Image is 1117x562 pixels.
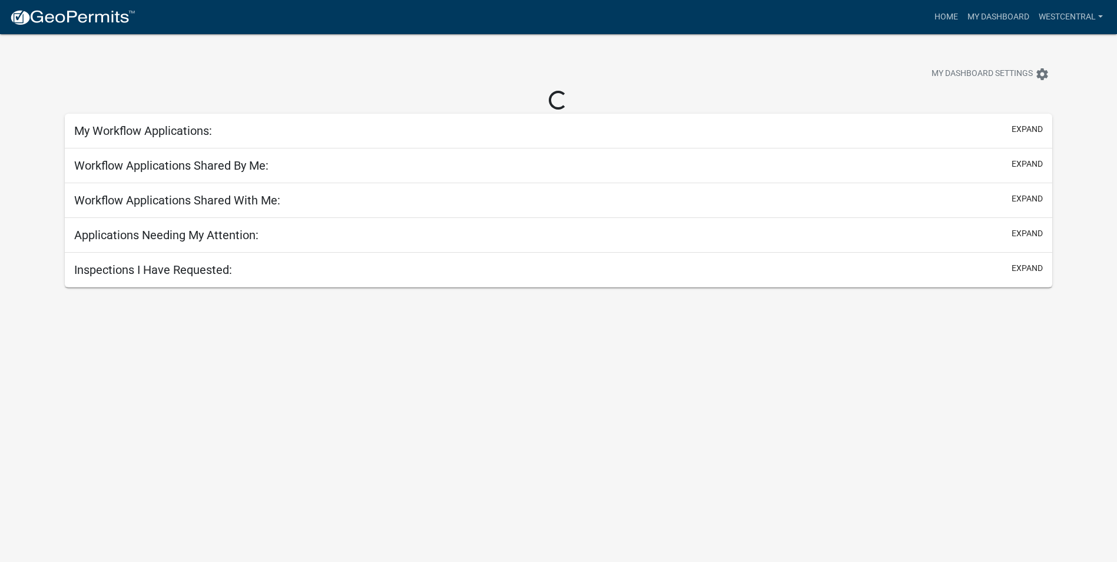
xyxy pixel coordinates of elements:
i: settings [1035,67,1049,81]
h5: Workflow Applications Shared With Me: [74,193,280,207]
a: westcentral [1034,6,1108,28]
a: My Dashboard [963,6,1034,28]
h5: Applications Needing My Attention: [74,228,258,242]
h5: Workflow Applications Shared By Me: [74,158,269,173]
h5: My Workflow Applications: [74,124,212,138]
button: expand [1012,158,1043,170]
button: expand [1012,262,1043,275]
button: My Dashboard Settingssettings [922,62,1059,85]
button: expand [1012,193,1043,205]
a: Home [930,6,963,28]
button: expand [1012,227,1043,240]
h5: Inspections I Have Requested: [74,263,232,277]
button: expand [1012,123,1043,135]
span: My Dashboard Settings [932,67,1033,81]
